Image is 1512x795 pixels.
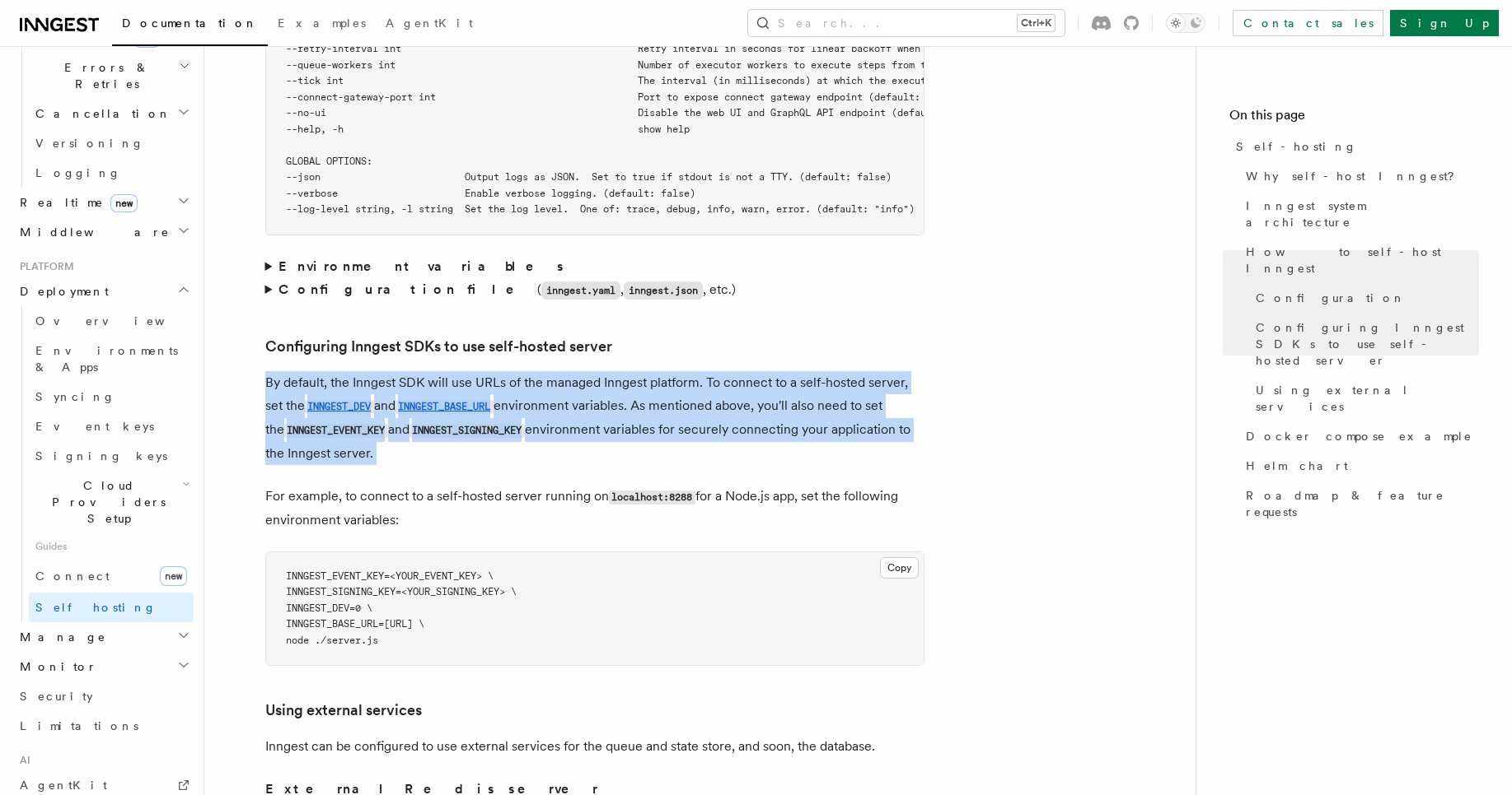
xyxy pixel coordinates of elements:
a: Limitations [13,711,194,741]
span: Errors & Retries [29,59,179,92]
button: Cloud Providers Setup [29,471,194,533]
span: Self hosting [35,601,157,614]
span: Why self-host Inngest? [1246,168,1466,184]
button: Errors & Retries [29,53,194,99]
a: Event keys [29,411,194,441]
div: Deployment [13,306,194,622]
a: Why self-host Inngest? [1239,161,1479,191]
span: Guides [29,533,194,560]
code: INNGEST_BASE_URL [396,400,494,414]
span: Realtime [13,194,138,211]
span: GLOBAL OPTIONS: [286,156,372,167]
a: Using external services [265,699,422,722]
button: Deployment [13,277,194,306]
a: Connectnew [29,560,194,593]
span: --log-level string, -l string Set the log level. One of: trace, debug, info, warn, error. (defaul... [286,203,915,215]
code: INNGEST_DEV [305,400,374,414]
span: Connect [35,570,110,583]
p: For example, to connect to a self-hosted server running on for a Node.js app, set the following e... [265,485,925,532]
span: Platform [13,260,74,273]
span: new [160,566,187,586]
a: Examples [268,5,376,44]
code: INNGEST_EVENT_KEY [284,424,388,438]
button: Manage [13,622,194,652]
button: Search...Ctrl+K [748,10,1065,36]
span: Roadmap & feature requests [1246,487,1479,520]
a: Logging [29,158,194,188]
a: Versioning [29,128,194,158]
span: Versioning [35,137,144,150]
span: INNGEST_DEV=0 \ [286,602,372,614]
span: Monitor [13,658,97,675]
span: --help, -h show help [286,123,690,135]
span: Environments & Apps [35,344,178,374]
span: node ./server.js [286,635,378,646]
a: AgentKit [376,5,483,44]
button: Middleware [13,217,194,247]
span: AgentKit [20,779,107,792]
a: How to self-host Inngest [1239,237,1479,283]
span: Documentation [122,16,258,30]
strong: Environment variables [279,258,566,274]
span: Signing keys [35,449,167,463]
button: Copy [880,557,919,579]
a: Self hosting [29,593,194,622]
span: INNGEST_EVENT_KEY=<YOUR_EVENT_KEY> \ [286,570,494,582]
span: INNGEST_SIGNING_KEY=<YOUR_SIGNING_KEY> \ [286,586,517,597]
a: Roadmap & feature requests [1239,481,1479,527]
a: Configuration [1249,283,1479,313]
span: Configuration [1256,290,1406,306]
a: Self-hosting [1229,132,1479,161]
code: localhost:8288 [609,490,695,504]
span: Syncing [35,390,115,403]
a: Security [13,681,194,711]
span: Overview [35,314,205,328]
span: --connect-gateway-port int Port to expose connect gateway endpoint (default: 8289) [286,91,955,103]
a: Environments & Apps [29,336,194,382]
span: --verbose Enable verbose logging. (default: false) [286,188,695,199]
span: Security [20,690,93,703]
span: Helm chart [1246,458,1348,474]
summary: Environment variables [265,255,925,278]
span: AI [13,754,30,767]
a: Overview [29,306,194,336]
span: new [110,194,138,212]
a: Signing keys [29,441,194,471]
button: Realtimenew [13,188,194,217]
span: Self-hosting [1236,138,1357,155]
span: Cancellation [29,105,171,122]
span: --queue-workers int Number of executor workers to execute steps from the queue (default: 100) [286,59,1059,71]
span: --retry-interval int Retry interval in seconds for linear backoff when retrying functions - must ... [286,43,1226,54]
span: Manage [13,629,106,645]
span: --json Output logs as JSON. Set to true if stdout is not a TTY. (default: false) [286,171,892,183]
p: By default, the Inngest SDK will use URLs of the managed Inngest platform. To connect to a self-h... [265,371,925,465]
span: Configuring Inngest SDKs to use self-hosted server [1256,319,1479,369]
span: Using external services [1256,382,1479,415]
a: INNGEST_BASE_URL [396,397,494,413]
button: Toggle dark mode [1166,13,1205,33]
span: Limitations [20,719,138,732]
span: INNGEST_BASE_URL=[URL] \ [286,618,424,630]
span: Inngest system architecture [1246,198,1479,230]
a: Helm chart [1239,451,1479,481]
span: How to self-host Inngest [1246,244,1479,277]
code: inngest.yaml [541,281,620,300]
span: Examples [278,16,366,30]
a: Configuring Inngest SDKs to use self-hosted server [265,335,612,358]
span: Cloud Providers Setup [29,477,182,527]
span: Logging [35,166,121,179]
a: INNGEST_DEV [305,397,374,413]
button: Monitor [13,652,194,681]
a: Configuring Inngest SDKs to use self-hosted server [1249,313,1479,375]
span: AgentKit [386,16,473,30]
a: Using external services [1249,375,1479,421]
code: INNGEST_SIGNING_KEY [410,424,525,438]
span: Docker compose example [1246,428,1472,444]
strong: Configuration file [279,281,537,297]
button: Cancellation [29,99,194,128]
a: Documentation [112,5,268,46]
span: --tick int The interval (in milliseconds) at which the executor polls the queue (default: 150) [286,75,1116,86]
kbd: Ctrl+K [1018,15,1055,31]
summary: Configuration file(inngest.yaml,inngest.json, etc.) [265,278,925,302]
a: Docker compose example [1239,421,1479,451]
